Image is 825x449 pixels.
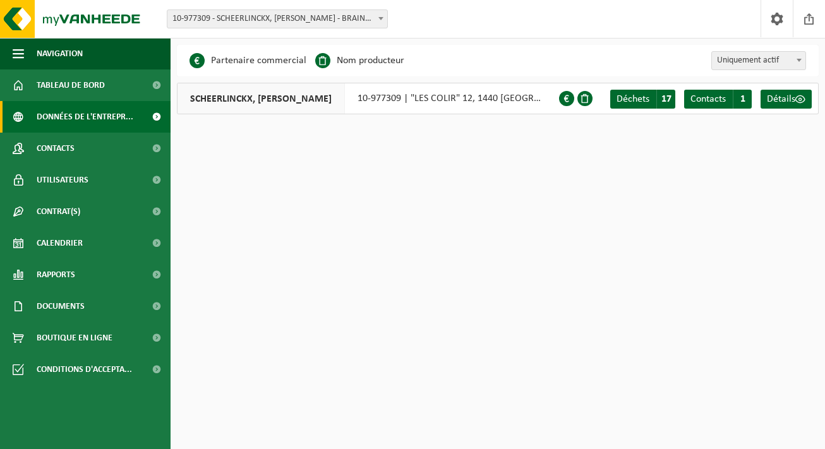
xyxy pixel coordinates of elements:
span: Contacts [690,94,726,104]
span: Documents [37,290,85,322]
span: Rapports [37,259,75,290]
li: Nom producteur [315,51,404,70]
span: 1 [733,90,752,109]
span: SCHEERLINCKX, [PERSON_NAME] [178,83,345,114]
span: Utilisateurs [37,164,88,196]
span: Données de l'entrepr... [37,101,133,133]
a: Déchets 17 [610,90,675,109]
span: 10-977309 - SCHEERLINCKX, CÉDRIC - BRAINE-LE-CHÂTEAU [167,9,388,28]
span: Conditions d'accepta... [37,354,132,385]
span: Déchets [617,94,649,104]
div: 10-977309 | "LES COLIR" 12, 1440 [GEOGRAPHIC_DATA] | [177,83,559,114]
span: Contrat(s) [37,196,80,227]
span: Navigation [37,38,83,69]
li: Partenaire commercial [190,51,306,70]
span: 10-977309 - SCHEERLINCKX, CÉDRIC - BRAINE-LE-CHÂTEAU [167,10,387,28]
span: Tableau de bord [37,69,105,101]
span: Contacts [37,133,75,164]
a: Contacts 1 [684,90,752,109]
a: Détails [761,90,812,109]
span: Détails [767,94,795,104]
span: Uniquement actif [712,52,805,69]
span: 17 [656,90,675,109]
span: Boutique en ligne [37,322,112,354]
span: Uniquement actif [711,51,806,70]
span: Calendrier [37,227,83,259]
